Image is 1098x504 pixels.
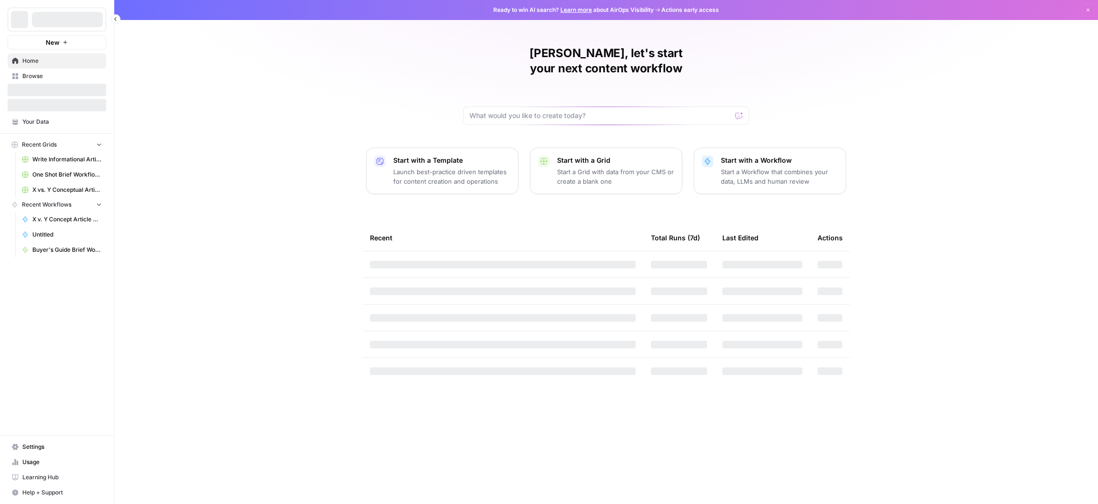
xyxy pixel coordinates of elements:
[46,38,60,47] span: New
[469,111,731,120] input: What would you like to create today?
[8,114,106,129] a: Your Data
[493,6,654,14] span: Ready to win AI search? about AirOps Visibility
[370,225,636,251] div: Recent
[22,72,102,80] span: Browse
[32,246,102,254] span: Buyer's Guide Brief Workflow
[22,458,102,466] span: Usage
[818,225,843,251] div: Actions
[22,473,102,482] span: Learning Hub
[32,170,102,179] span: One Shot Brief Workflow Grid
[22,488,102,497] span: Help + Support
[32,186,102,194] span: X vs. Y Conceptual Articles
[22,140,57,149] span: Recent Grids
[651,225,700,251] div: Total Runs (7d)
[18,212,106,227] a: X v. Y Concept Article Generator
[32,230,102,239] span: Untitled
[8,69,106,84] a: Browse
[722,225,759,251] div: Last Edited
[557,167,674,186] p: Start a Grid with data from your CMS or create a blank one
[8,485,106,500] button: Help + Support
[560,6,592,13] a: Learn more
[8,35,106,49] button: New
[393,167,510,186] p: Launch best-practice driven templates for content creation and operations
[721,167,838,186] p: Start a Workflow that combines your data, LLMs and human review
[721,156,838,165] p: Start with a Workflow
[530,148,682,194] button: Start with a GridStart a Grid with data from your CMS or create a blank one
[22,57,102,65] span: Home
[393,156,510,165] p: Start with a Template
[8,439,106,455] a: Settings
[8,53,106,69] a: Home
[366,148,519,194] button: Start with a TemplateLaunch best-practice driven templates for content creation and operations
[8,470,106,485] a: Learning Hub
[32,215,102,224] span: X v. Y Concept Article Generator
[694,148,846,194] button: Start with a WorkflowStart a Workflow that combines your data, LLMs and human review
[22,118,102,126] span: Your Data
[8,455,106,470] a: Usage
[22,443,102,451] span: Settings
[661,6,719,14] span: Actions early access
[463,46,749,76] h1: [PERSON_NAME], let's start your next content workflow
[22,200,71,209] span: Recent Workflows
[18,152,106,167] a: Write Informational Articles
[32,155,102,164] span: Write Informational Articles
[18,242,106,257] a: Buyer's Guide Brief Workflow
[18,182,106,198] a: X vs. Y Conceptual Articles
[18,167,106,182] a: One Shot Brief Workflow Grid
[8,198,106,212] button: Recent Workflows
[8,138,106,152] button: Recent Grids
[557,156,674,165] p: Start with a Grid
[18,227,106,242] a: Untitled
